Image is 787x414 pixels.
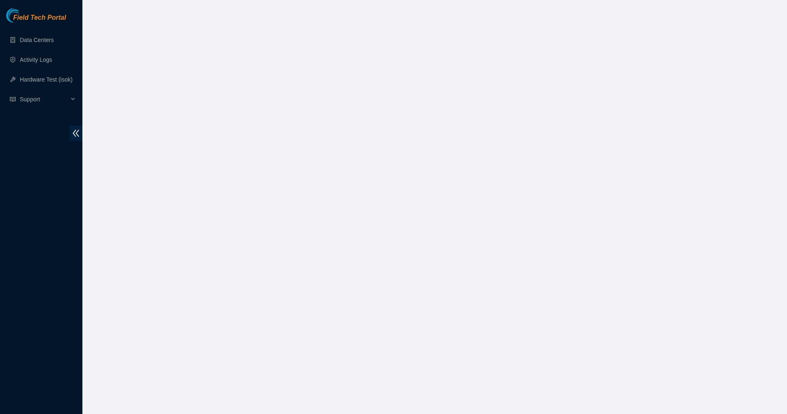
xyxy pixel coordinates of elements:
[20,37,54,43] a: Data Centers
[10,96,16,102] span: read
[6,15,66,26] a: Akamai TechnologiesField Tech Portal
[6,8,42,23] img: Akamai Technologies
[20,91,68,108] span: Support
[13,14,66,22] span: Field Tech Portal
[20,76,73,83] a: Hardware Test (isok)
[70,126,82,141] span: double-left
[20,56,52,63] a: Activity Logs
